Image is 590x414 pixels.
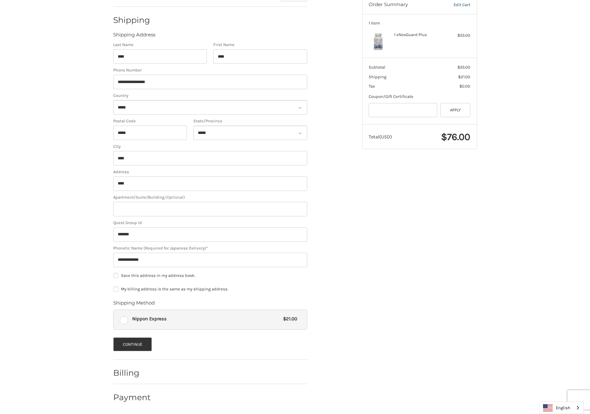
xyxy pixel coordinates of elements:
h2: Shipping [113,15,151,25]
label: Country [113,92,307,99]
span: Tax [369,84,375,89]
label: Last Name [113,42,207,48]
legend: Shipping Address [113,31,155,42]
label: Address [113,169,307,175]
a: English [540,402,583,414]
div: $55.00 [445,32,470,39]
span: Shipping [369,74,386,79]
span: $21.00 [458,74,470,79]
legend: Shipping Method [113,299,155,310]
a: Edit Cart [440,2,470,8]
div: Language [539,401,584,414]
h4: 1 x NeoGuard Plus [394,32,443,37]
label: City [113,143,307,150]
span: $55.00 [457,65,470,70]
label: First Name [213,42,307,48]
button: Apply [440,103,471,118]
h2: Payment [113,392,151,402]
h2: Billing [113,368,151,378]
div: Coupon/Gift Certificate [369,93,470,100]
label: Save this address in my address book. [113,273,307,278]
span: Total (USD) [369,134,392,140]
input: Gift Certificate or Coupon Code [369,103,437,118]
button: Continue [113,337,152,351]
label: Quest Group Id [113,220,307,226]
label: Apartment/Suite/Building [113,194,307,201]
label: My billing address is the same as my shipping address. [113,287,307,292]
span: $21.00 [280,315,298,323]
span: $0.00 [459,84,470,89]
h3: 1 Item [369,21,470,26]
aside: Language selected: English [539,401,584,414]
label: State/Province [193,118,307,124]
span: $76.00 [441,131,470,143]
small: (Optional) [165,195,185,200]
label: Postal Code [113,118,187,124]
h3: Order Summary [369,2,440,8]
span: Nippon Express [132,315,280,323]
span: Subtotal [369,65,385,70]
label: Phone Number [113,67,307,73]
label: Phonetic Name (Required for Japanese Delivery)* [113,245,307,251]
